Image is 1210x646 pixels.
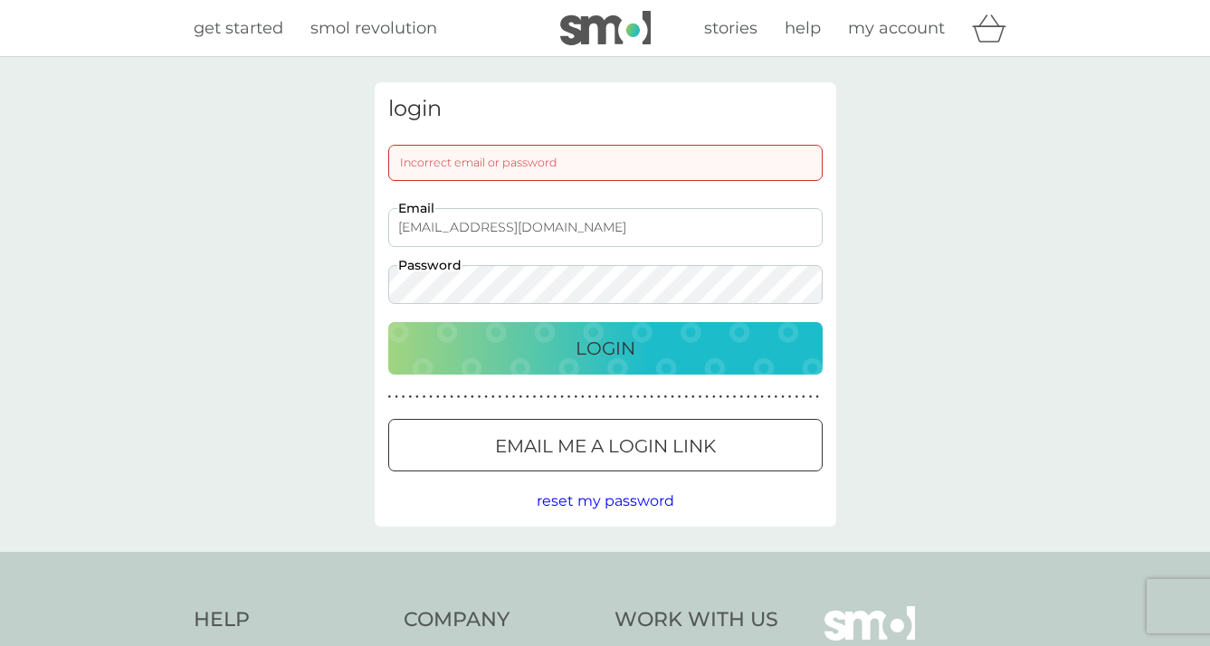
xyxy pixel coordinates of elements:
span: my account [848,18,945,38]
p: ● [450,393,453,402]
p: ● [815,393,819,402]
p: ● [554,393,557,402]
p: ● [636,393,640,402]
p: ● [602,393,605,402]
p: ● [809,393,813,402]
span: help [785,18,821,38]
p: Email me a login link [495,432,716,461]
p: ● [533,393,537,402]
p: ● [539,393,543,402]
p: ● [754,393,757,402]
p: ● [788,393,792,402]
p: ● [747,393,750,402]
p: ● [581,393,585,402]
p: ● [671,393,674,402]
p: ● [402,393,405,402]
div: basket [972,10,1017,46]
a: my account [848,15,945,42]
p: ● [623,393,626,402]
p: ● [678,393,681,402]
p: ● [519,393,522,402]
button: Login [388,322,823,375]
p: ● [505,393,509,402]
p: ● [429,393,433,402]
p: ● [547,393,550,402]
p: ● [436,393,440,402]
p: ● [760,393,764,402]
p: ● [484,393,488,402]
p: ● [650,393,653,402]
a: get started [194,15,283,42]
p: ● [499,393,502,402]
p: ● [643,393,647,402]
p: ● [802,393,805,402]
span: stories [704,18,757,38]
p: ● [478,393,481,402]
p: ● [705,393,709,402]
p: ● [595,393,598,402]
p: ● [423,393,426,402]
h4: Company [404,606,596,634]
p: ● [609,393,613,402]
p: ● [684,393,688,402]
p: ● [795,393,798,402]
p: ● [457,393,461,402]
p: ● [775,393,778,402]
img: smol [560,11,651,45]
p: ● [567,393,571,402]
p: ● [657,393,661,402]
p: ● [691,393,695,402]
p: ● [512,393,516,402]
p: ● [699,393,702,402]
p: ● [395,393,398,402]
p: ● [408,393,412,402]
p: ● [733,393,737,402]
p: ● [471,393,474,402]
p: ● [719,393,723,402]
h4: Help [194,606,386,634]
span: reset my password [537,492,674,509]
p: ● [388,393,392,402]
p: ● [491,393,495,402]
p: ● [739,393,743,402]
span: smol revolution [310,18,437,38]
p: Login [576,334,635,363]
p: ● [560,393,564,402]
div: Incorrect email or password [388,145,823,181]
button: reset my password [537,489,674,513]
a: stories [704,15,757,42]
p: ● [443,393,447,402]
p: ● [781,393,785,402]
p: ● [615,393,619,402]
p: ● [588,393,592,402]
p: ● [726,393,729,402]
button: Email me a login link [388,419,823,471]
a: smol revolution [310,15,437,42]
a: help [785,15,821,42]
p: ● [415,393,419,402]
h4: Work With Us [615,606,778,634]
p: ● [629,393,633,402]
p: ● [712,393,716,402]
p: ● [664,393,668,402]
p: ● [526,393,529,402]
p: ● [463,393,467,402]
span: get started [194,18,283,38]
p: ● [767,393,771,402]
h3: login [388,96,823,122]
p: ● [574,393,577,402]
